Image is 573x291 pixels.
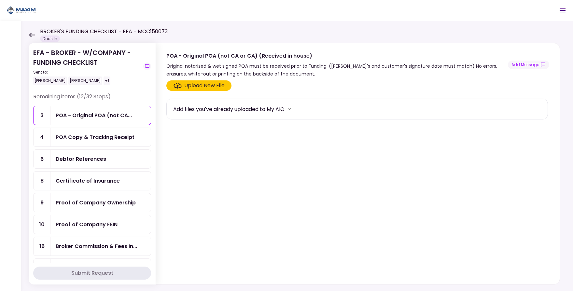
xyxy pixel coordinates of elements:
[173,105,285,113] div: Add files you've already uploaded to My AIO
[56,133,134,141] div: POA Copy & Tracking Receipt
[71,269,113,277] div: Submit Request
[166,62,508,78] div: Original notarized & wet signed POA must be received prior to Funding. ([PERSON_NAME]'s and custo...
[33,106,151,125] a: 3POA - Original POA (not CA or GA) (Received in house)
[166,80,231,91] span: Click here to upload the required document
[34,150,50,168] div: 6
[40,28,168,35] h1: BROKER'S FUNDING CHECKLIST - EFA - MCC150073
[184,82,225,90] div: Upload New File
[56,111,132,119] div: POA - Original POA (not CA or GA) (Received in house)
[34,106,50,125] div: 3
[33,171,151,190] a: 8Certificate of Insurance
[56,199,136,207] div: Proof of Company Ownership
[508,61,549,69] button: show-messages
[555,3,570,18] button: Open menu
[33,76,67,85] div: [PERSON_NAME]
[7,6,36,15] img: Partner icon
[40,35,60,42] div: Docs In
[33,215,151,234] a: 10Proof of Company FEIN
[34,128,50,146] div: 4
[166,52,508,60] div: POA - Original POA (not CA or GA) (Received in house)
[34,237,50,256] div: 16
[33,267,151,280] button: Submit Request
[33,93,151,106] div: Remaining items (12/32 Steps)
[33,258,151,278] a: 20Dealer GPS Installation Invoice
[56,155,106,163] div: Debtor References
[33,128,151,147] a: 4POA Copy & Tracking Receipt
[33,69,141,75] div: Sent to:
[56,242,137,250] div: Broker Commission & Fees Invoice
[34,193,50,212] div: 9
[104,76,110,85] div: +1
[56,177,120,185] div: Certificate of Insurance
[33,48,141,85] div: EFA - BROKER - W/COMPANY - FUNDING CHECKLIST
[34,215,50,234] div: 10
[34,172,50,190] div: 8
[33,237,151,256] a: 16Broker Commission & Fees Invoice
[33,149,151,169] a: 6Debtor References
[156,43,560,284] div: POA - Original POA (not CA or GA) (Received in house)Original notarized & wet signed POA must be ...
[68,76,102,85] div: [PERSON_NAME]
[33,193,151,212] a: 9Proof of Company Ownership
[143,62,151,70] button: show-messages
[285,104,294,114] button: more
[56,220,118,229] div: Proof of Company FEIN
[34,259,50,277] div: 20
